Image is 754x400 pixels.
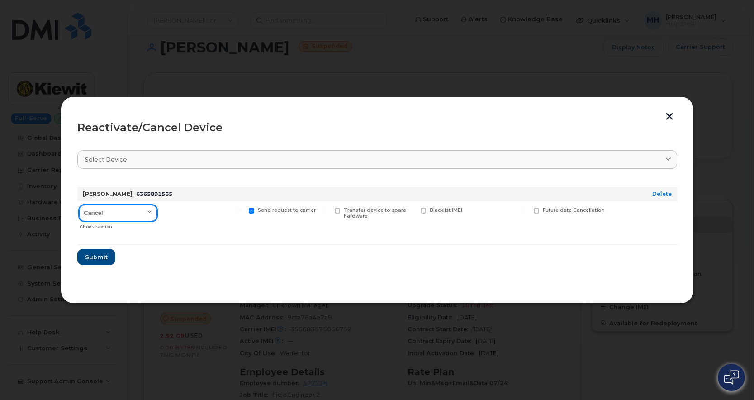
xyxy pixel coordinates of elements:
[85,155,127,164] span: Select device
[83,190,133,197] strong: [PERSON_NAME]
[80,219,156,230] div: Choose action
[238,208,242,212] input: Send request to carrier
[430,207,462,213] span: Blacklist IMEI
[523,208,527,212] input: Future date Cancellation
[344,207,406,219] span: Transfer device to spare hardware
[652,190,672,197] a: Delete
[543,207,605,213] span: Future date Cancellation
[324,208,328,212] input: Transfer device to spare hardware
[258,207,316,213] span: Send request to carrier
[77,150,677,169] a: Select device
[136,190,172,197] span: 6365891565
[724,370,739,385] img: Open chat
[77,122,677,133] div: Reactivate/Cancel Device
[410,208,414,212] input: Blacklist IMEI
